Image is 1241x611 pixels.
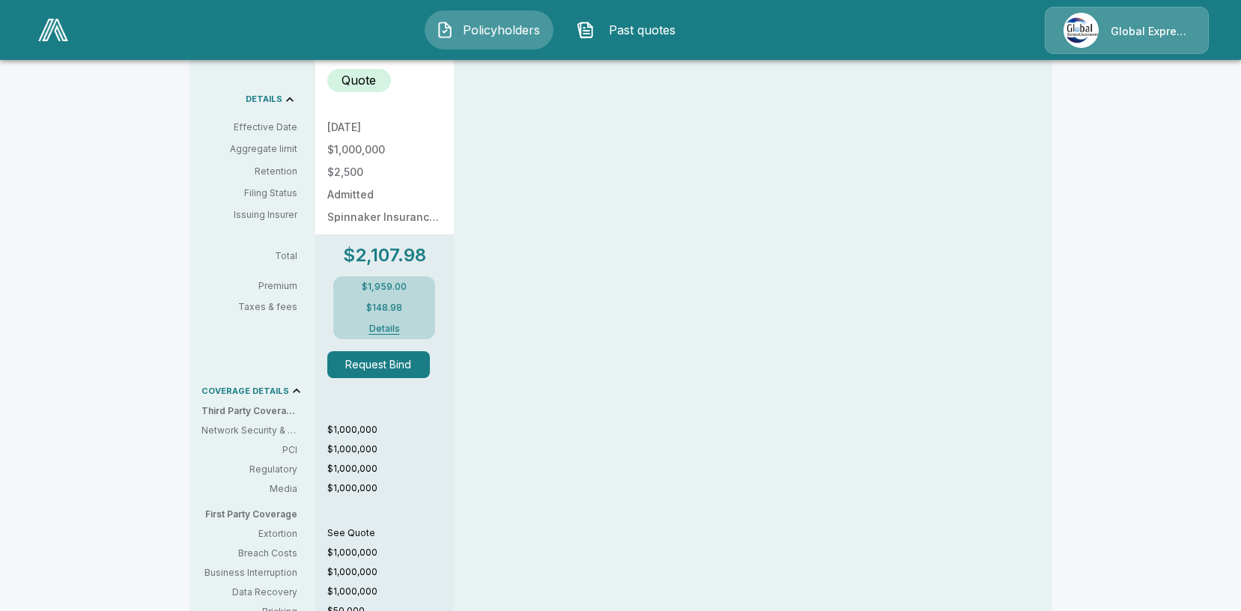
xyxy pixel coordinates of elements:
[201,142,297,156] p: Aggregate limit
[327,167,442,177] p: $2,500
[201,482,297,496] p: Media
[327,212,442,222] p: Spinnaker Insurance Company NAIC #24376, AM Best "A-" (Excellent) Rated.
[201,404,309,418] p: Third Party Coverage
[327,443,454,456] p: $1,000,000
[327,565,454,579] p: $1,000,000
[362,282,407,291] p: $1,959.00
[201,303,309,311] p: Taxes & fees
[565,10,694,49] button: Past quotes IconPast quotes
[327,462,454,475] p: $1,000,000
[460,21,542,39] span: Policyholders
[201,443,297,457] p: PCI
[201,424,297,437] p: Network Security & Privacy Liability
[201,252,309,261] p: Total
[354,324,414,333] button: Details
[327,526,454,540] p: See Quote
[327,351,431,378] button: Request Bind
[366,303,402,312] p: $148.98
[201,508,309,521] p: First Party Coverage
[342,71,376,89] p: Quote
[327,145,442,155] p: $1,000,000
[201,463,297,476] p: Regulatory
[327,546,454,559] p: $1,000,000
[201,547,297,560] p: Breach Costs
[38,19,68,41] img: AA Logo
[327,122,442,133] p: [DATE]
[425,10,553,49] button: Policyholders IconPolicyholders
[327,585,454,598] p: $1,000,000
[327,481,454,495] p: $1,000,000
[327,351,442,378] span: Request Bind
[201,527,297,541] p: Extortion
[201,282,309,291] p: Premium
[201,208,297,222] p: Issuing Insurer
[327,189,442,200] p: Admitted
[246,95,282,103] p: DETAILS
[436,21,454,39] img: Policyholders Icon
[201,586,297,599] p: Data Recovery
[601,21,683,39] span: Past quotes
[343,246,426,264] p: $2,107.98
[577,21,595,39] img: Past quotes Icon
[201,186,297,200] p: Filing Status
[201,566,297,580] p: Business Interruption
[327,423,454,437] p: $1,000,000
[201,121,297,134] p: Effective Date
[201,165,297,178] p: Retention
[201,387,289,395] p: COVERAGE DETAILS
